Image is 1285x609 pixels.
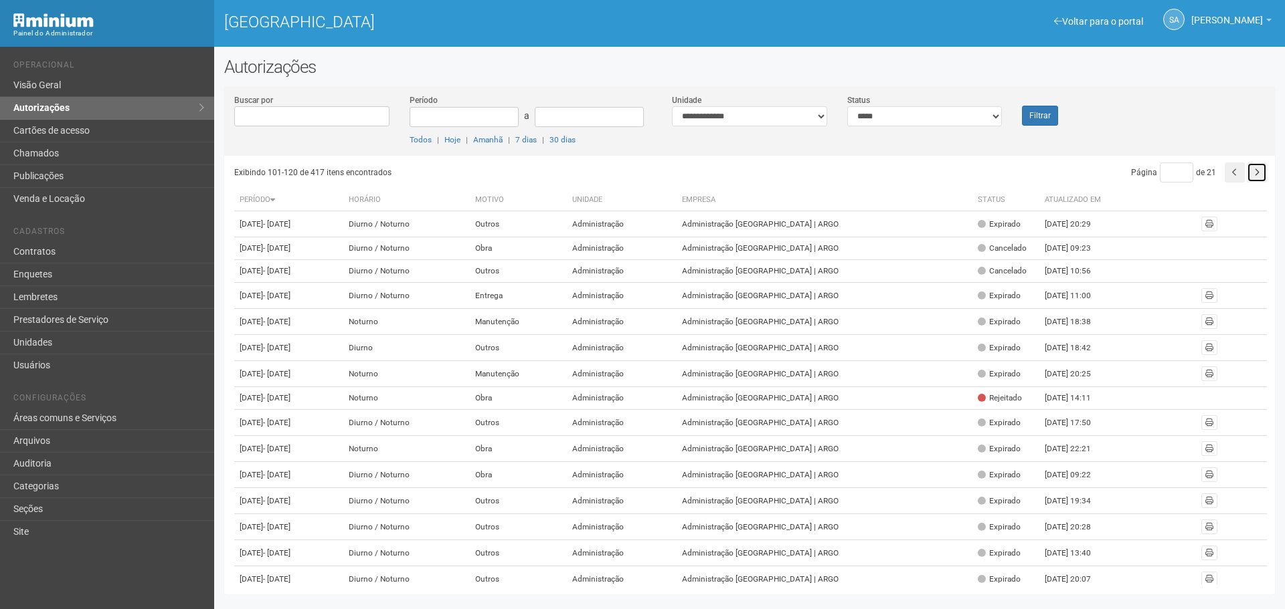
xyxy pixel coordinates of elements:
td: [DATE] [234,566,343,592]
td: Administração [GEOGRAPHIC_DATA] | ARGO [677,260,972,283]
td: Administração [567,488,677,514]
td: Administração [GEOGRAPHIC_DATA] | ARGO [677,514,972,540]
div: Expirado [978,219,1021,230]
td: [DATE] [234,309,343,335]
td: [DATE] 11:00 [1039,283,1113,309]
td: Diurno / Noturno [343,540,470,566]
td: Diurno / Noturno [343,283,470,309]
td: [DATE] 14:11 [1039,387,1113,410]
div: Expirado [978,368,1021,380]
td: Administração [GEOGRAPHIC_DATA] | ARGO [677,436,972,462]
th: Período [234,189,343,211]
td: Noturno [343,436,470,462]
td: [DATE] 22:21 [1039,436,1113,462]
li: Configurações [13,393,204,407]
div: Expirado [978,417,1021,429]
th: Atualizado em [1039,189,1113,211]
td: Administração [GEOGRAPHIC_DATA] | ARGO [677,540,972,566]
div: Expirado [978,574,1021,585]
td: Diurno / Noturno [343,211,470,237]
td: [DATE] 13:40 [1039,540,1113,566]
span: - [DATE] [263,243,290,253]
td: [DATE] 19:34 [1039,488,1113,514]
td: Obra [470,436,567,462]
li: Cadastros [13,227,204,241]
td: [DATE] 20:25 [1039,361,1113,387]
div: Expirado [978,521,1021,533]
span: - [DATE] [263,219,290,229]
td: Administração [GEOGRAPHIC_DATA] | ARGO [677,211,972,237]
span: - [DATE] [263,317,290,326]
td: Administração [567,237,677,260]
td: [DATE] [234,283,343,309]
td: Outros [470,566,567,592]
td: Outros [470,335,567,361]
td: [DATE] [234,260,343,283]
td: Administração [567,309,677,335]
td: [DATE] [234,436,343,462]
a: Todos [410,135,432,144]
label: Período [410,94,438,106]
td: Obra [470,237,567,260]
td: Outros [470,260,567,283]
div: Expirado [978,290,1021,301]
div: Exibindo 101-120 de 417 itens encontrados [234,162,758,182]
td: Administração [GEOGRAPHIC_DATA] | ARGO [677,410,972,436]
span: - [DATE] [263,470,290,479]
td: [DATE] [234,237,343,260]
th: Horário [343,189,470,211]
label: Buscar por [234,94,273,106]
button: Filtrar [1022,106,1058,126]
td: [DATE] [234,514,343,540]
td: Outros [470,410,567,436]
span: Silvio Anjos [1191,2,1263,25]
td: Diurno / Noturno [343,514,470,540]
td: [DATE] [234,361,343,387]
td: [DATE] [234,387,343,410]
td: [DATE] 20:07 [1039,566,1113,592]
td: Manutenção [470,309,567,335]
td: Administração [567,436,677,462]
td: [DATE] [234,211,343,237]
span: - [DATE] [263,522,290,531]
a: 7 dias [515,135,537,144]
div: Expirado [978,547,1021,559]
div: Expirado [978,443,1021,455]
div: Expirado [978,469,1021,481]
td: Noturno [343,309,470,335]
div: Cancelado [978,265,1027,277]
td: Administração [567,335,677,361]
span: - [DATE] [263,444,290,453]
td: Administração [GEOGRAPHIC_DATA] | ARGO [677,387,972,410]
td: Noturno [343,387,470,410]
td: [DATE] [234,540,343,566]
td: Administração [567,361,677,387]
td: Administração [567,540,677,566]
td: Administração [567,387,677,410]
td: [DATE] [234,488,343,514]
td: Administração [567,566,677,592]
td: [DATE] 09:23 [1039,237,1113,260]
td: Administração [GEOGRAPHIC_DATA] | ARGO [677,335,972,361]
span: - [DATE] [263,393,290,402]
label: Unidade [672,94,701,106]
td: [DATE] 18:38 [1039,309,1113,335]
a: Amanhã [473,135,503,144]
td: Diurno / Noturno [343,462,470,488]
a: Hoje [444,135,460,144]
td: Obra [470,462,567,488]
td: Administração [567,283,677,309]
div: Expirado [978,495,1021,507]
td: Diurno / Noturno [343,410,470,436]
td: Diurno / Noturno [343,237,470,260]
td: Administração [567,410,677,436]
div: Cancelado [978,243,1027,254]
td: Administração [GEOGRAPHIC_DATA] | ARGO [677,361,972,387]
td: Administração [GEOGRAPHIC_DATA] | ARGO [677,237,972,260]
td: [DATE] [234,335,343,361]
li: Operacional [13,60,204,74]
span: - [DATE] [263,343,290,352]
td: [DATE] 20:28 [1039,514,1113,540]
span: - [DATE] [263,418,290,427]
span: - [DATE] [263,548,290,558]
